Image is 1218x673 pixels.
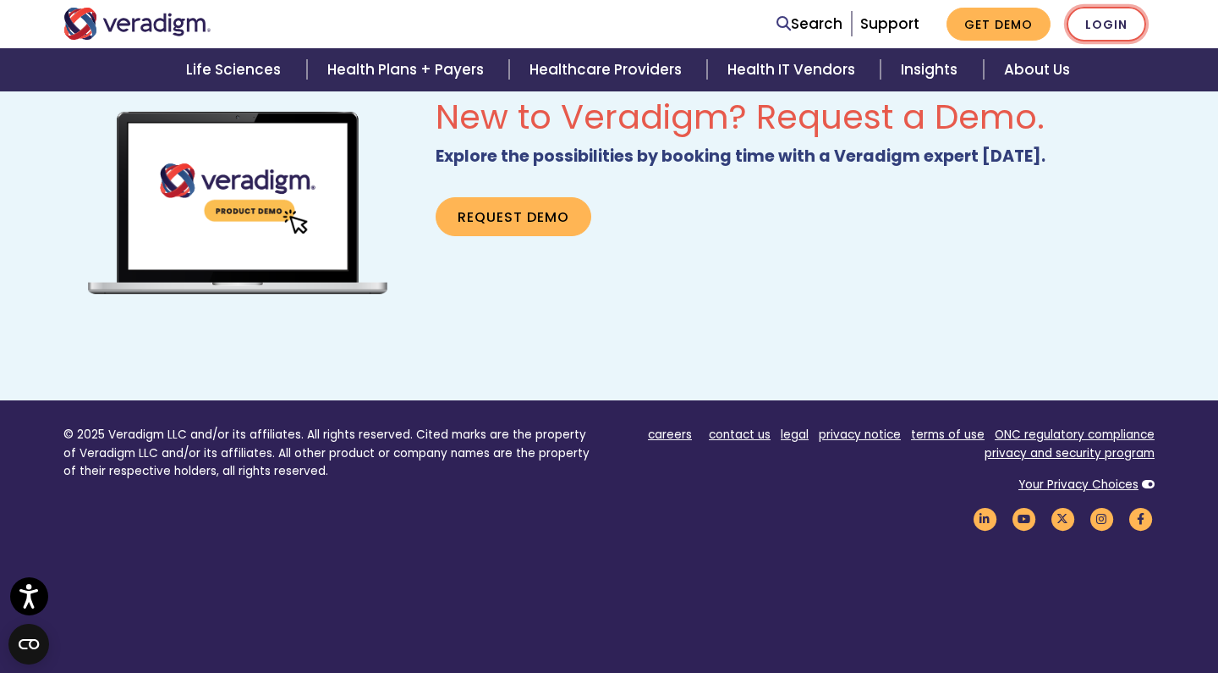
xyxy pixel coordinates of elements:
a: Health Plans + Payers [307,48,509,91]
a: Veradigm YouTube Link [1009,510,1038,527]
a: Support [860,14,919,34]
a: privacy and security program [985,445,1155,461]
iframe: Drift Chat Widget [893,551,1198,653]
a: privacy notice [819,427,901,443]
a: Insights [881,48,983,91]
a: Veradigm LinkedIn Link [970,510,999,527]
a: ONC regulatory compliance [995,427,1155,443]
a: contact us [709,427,771,443]
a: Health IT Vendors [707,48,881,91]
button: Open CMP widget [8,624,49,665]
a: Life Sciences [166,48,306,91]
a: legal [781,427,809,443]
a: Veradigm Facebook Link [1126,510,1155,527]
a: Your Privacy Choices [1018,477,1138,493]
p: © 2025 Veradigm LLC and/or its affiliates. All rights reserved. Cited marks are the property of V... [63,426,596,481]
img: Veradigm logo [63,8,211,40]
h2: New to Veradigm? Request a Demo. [436,97,1155,137]
a: Get Demo [946,8,1051,41]
a: Login [1067,7,1146,41]
p: Explore the possibilities by booking time with a Veradigm expert [DATE]. [436,144,1155,170]
a: Veradigm Twitter Link [1048,510,1077,527]
a: Request Demo [436,197,591,236]
a: Search [776,13,842,36]
a: Healthcare Providers [509,48,707,91]
a: terms of use [911,427,985,443]
a: careers [648,427,692,443]
a: Veradigm Instagram Link [1087,510,1116,527]
a: About Us [984,48,1090,91]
